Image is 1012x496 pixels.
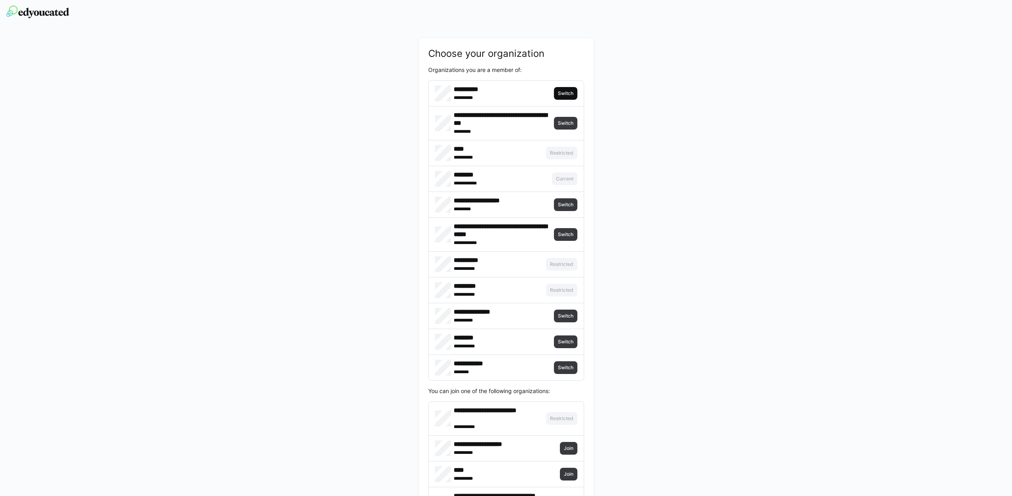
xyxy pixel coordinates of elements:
span: Switch [557,339,574,345]
span: Restricted [549,415,574,422]
span: Switch [557,90,574,97]
p: You can join one of the following organizations: [428,387,584,395]
button: Current [552,172,577,185]
span: Switch [557,364,574,371]
span: Switch [557,231,574,238]
button: Switch [554,310,577,322]
span: Join [563,445,574,451]
span: Current [555,176,574,182]
button: Restricted [546,258,577,271]
span: Switch [557,120,574,126]
span: Restricted [549,261,574,267]
button: Join [560,468,577,480]
span: Switch [557,313,574,319]
button: Switch [554,117,577,130]
span: Restricted [549,150,574,156]
img: edyoucated [6,6,69,18]
button: Restricted [546,412,577,425]
button: Switch [554,335,577,348]
span: Switch [557,201,574,208]
button: Join [560,442,577,455]
button: Switch [554,87,577,100]
button: Switch [554,198,577,211]
button: Restricted [546,284,577,296]
h2: Choose your organization [428,48,584,60]
span: Restricted [549,287,574,293]
span: Join [563,471,574,477]
button: Switch [554,228,577,241]
p: Organizations you are a member of: [428,66,584,74]
button: Switch [554,361,577,374]
button: Restricted [546,147,577,159]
